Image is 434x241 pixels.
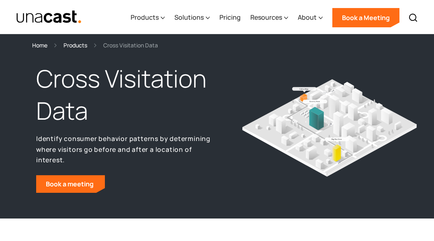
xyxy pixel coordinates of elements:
div: Resources [250,1,288,34]
h1: Cross Visitation Data [36,63,213,127]
div: Products [131,1,165,34]
img: Unacast text logo [16,10,82,24]
div: Solutions [174,1,210,34]
a: home [16,10,82,24]
a: Book a Meeting [332,8,399,27]
div: About [298,12,317,22]
div: Cross Visitation Data [103,41,158,50]
a: Products [63,41,87,50]
img: Search icon [408,13,418,22]
div: Products [131,12,159,22]
div: Resources [250,12,282,22]
p: Identify consumer behavior patterns by determining where visitors go before and after a location ... [36,133,213,165]
a: Home [32,41,47,50]
div: Solutions [174,12,204,22]
div: About [298,1,323,34]
a: Pricing [219,1,241,34]
a: Book a meeting [36,175,105,193]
